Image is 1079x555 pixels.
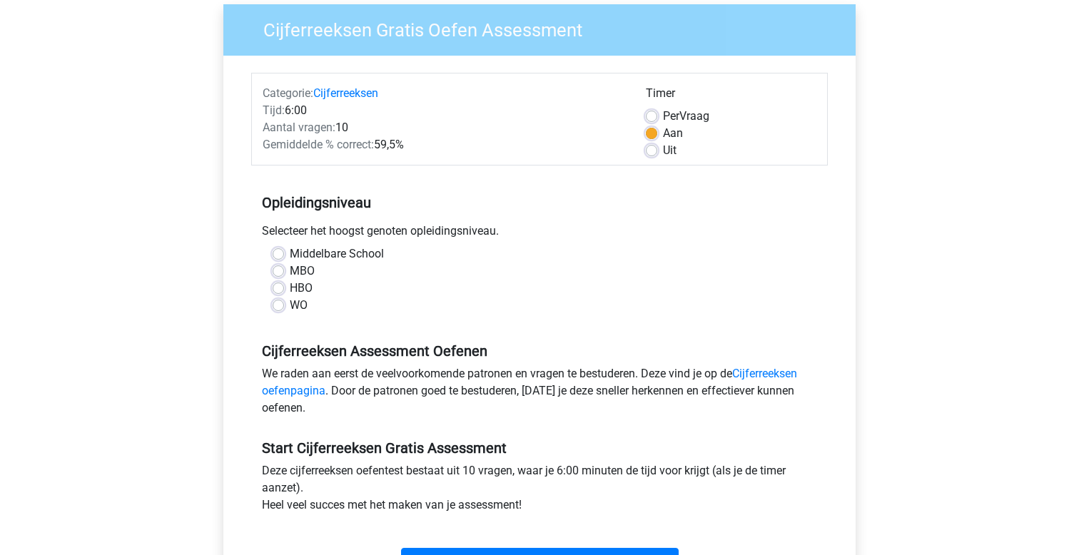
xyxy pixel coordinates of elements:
[663,142,677,159] label: Uit
[251,462,828,519] div: Deze cijferreeksen oefentest bestaat uit 10 vragen, waar je 6:00 minuten de tijd voor krijgt (als...
[313,86,378,100] a: Cijferreeksen
[252,136,635,153] div: 59,5%
[251,365,828,422] div: We raden aan eerst de veelvoorkomende patronen en vragen te bestuderen. Deze vind je op de . Door...
[290,280,313,297] label: HBO
[290,263,315,280] label: MBO
[263,103,285,117] span: Tijd:
[262,439,817,457] h5: Start Cijferreeksen Gratis Assessment
[290,245,384,263] label: Middelbare School
[663,109,679,123] span: Per
[252,119,635,136] div: 10
[262,342,817,360] h5: Cijferreeksen Assessment Oefenen
[263,86,313,100] span: Categorie:
[663,108,709,125] label: Vraag
[246,14,845,41] h3: Cijferreeksen Gratis Oefen Assessment
[252,102,635,119] div: 6:00
[263,138,374,151] span: Gemiddelde % correct:
[251,223,828,245] div: Selecteer het hoogst genoten opleidingsniveau.
[263,121,335,134] span: Aantal vragen:
[290,297,308,314] label: WO
[646,85,816,108] div: Timer
[663,125,683,142] label: Aan
[262,188,817,217] h5: Opleidingsniveau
